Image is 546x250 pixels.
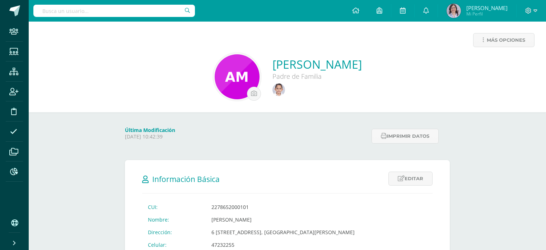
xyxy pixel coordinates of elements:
p: [DATE] 10:42:39 [125,133,367,140]
a: [PERSON_NAME] [272,56,362,72]
td: 6 [STREET_ADDRESS], [GEOGRAPHIC_DATA][PERSON_NAME] [206,226,360,238]
img: f37c921fac564a96e10e031383d43c85.png [447,4,461,18]
td: [PERSON_NAME] [206,213,360,226]
h4: Última Modificación [125,127,367,133]
td: 2278652000101 [206,201,360,213]
span: Información Básica [152,174,220,184]
span: Mi Perfil [466,11,508,17]
a: Editar [388,172,433,186]
td: CUI: [142,201,206,213]
td: Nombre: [142,213,206,226]
div: Padre de Familia [272,72,362,81]
span: Más opciones [487,33,525,47]
input: Busca un usuario... [33,5,195,17]
img: a696b290f91143901f7fe8e16fad39e2.png [272,83,285,96]
img: fe53d7ae786b55563c24a91e08ec84ad.png [215,54,260,99]
span: [PERSON_NAME] [466,4,508,12]
a: Más opciones [473,33,535,47]
td: Dirección: [142,226,206,238]
button: Imprimir datos [372,129,439,144]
